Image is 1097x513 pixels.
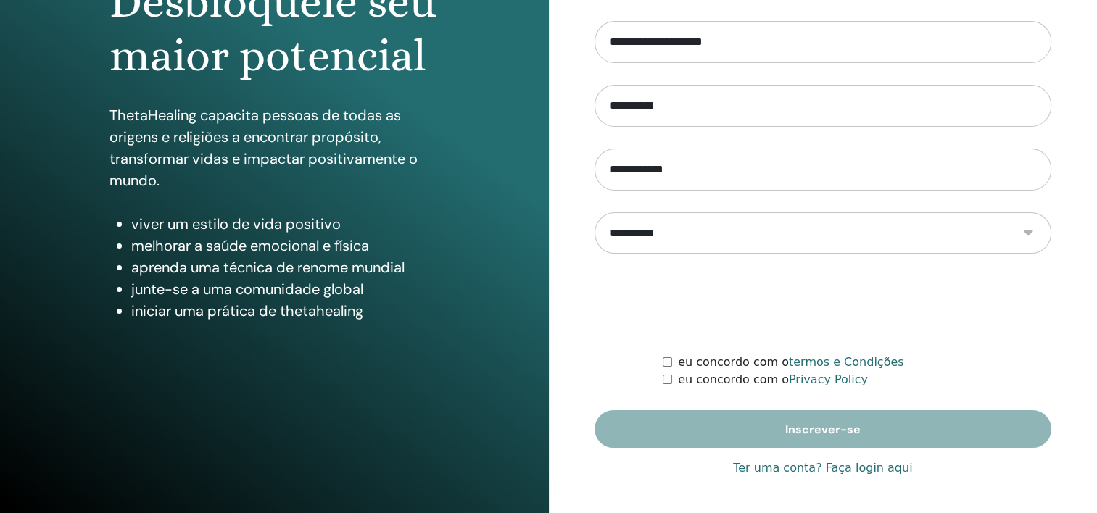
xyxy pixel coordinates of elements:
[131,256,439,278] li: aprenda uma técnica de renome mundial
[131,235,439,256] li: melhorar a saúde emocional e física
[131,278,439,300] li: junte-se a uma comunidade global
[678,371,868,388] label: eu concordo com o
[713,275,933,332] iframe: reCAPTCHA
[131,213,439,235] li: viver um estilo de vida positivo
[109,104,439,191] p: ThetaHealing capacita pessoas de todas as origens e religiões a encontrar propósito, transformar ...
[131,300,439,322] li: iniciar uma prática de thetahealing
[733,459,912,477] a: Ter uma conta? Faça login aqui
[789,372,868,386] a: Privacy Policy
[678,354,903,371] label: eu concordo com o
[789,355,904,369] a: termos e Condições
